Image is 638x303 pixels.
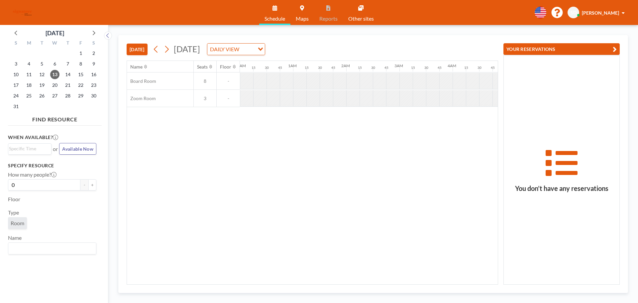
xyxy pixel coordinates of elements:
[8,163,96,169] h3: Specify resource
[207,44,265,55] div: Search for option
[318,66,322,70] div: 30
[503,43,620,55] button: YOUR RESERVATIONS
[174,44,200,54] span: [DATE]
[53,146,58,152] span: or
[63,70,72,79] span: Thursday, August 14, 2025
[127,95,156,101] span: Zoom Room
[63,80,72,90] span: Thursday, August 21, 2025
[127,44,148,55] button: [DATE]
[235,63,246,68] div: 12AM
[89,70,98,79] span: Saturday, August 16, 2025
[265,66,269,70] div: 30
[23,39,36,48] div: M
[76,70,85,79] span: Friday, August 15, 2025
[197,64,208,70] div: Seats
[217,95,240,101] span: -
[217,78,240,84] span: -
[384,66,388,70] div: 45
[130,64,143,70] div: Name
[265,16,285,21] span: Schedule
[59,143,96,155] button: Available Now
[24,59,34,69] span: Monday, August 4, 2025
[50,70,59,79] span: Wednesday, August 13, 2025
[37,80,47,90] span: Tuesday, August 19, 2025
[11,80,21,90] span: Sunday, August 17, 2025
[252,66,256,70] div: 15
[348,16,374,21] span: Other sites
[8,144,51,154] div: Search for option
[194,95,216,101] span: 3
[89,91,98,100] span: Saturday, August 30, 2025
[50,91,59,100] span: Wednesday, August 27, 2025
[464,66,468,70] div: 15
[76,80,85,90] span: Friday, August 22, 2025
[209,45,241,54] span: DAILY VIEW
[62,146,93,152] span: Available Now
[9,244,92,253] input: Search for option
[220,64,231,70] div: Floor
[74,39,87,48] div: F
[76,59,85,69] span: Friday, August 8, 2025
[10,39,23,48] div: S
[394,63,403,68] div: 3AM
[438,66,442,70] div: 45
[11,220,24,227] span: Room
[504,184,619,193] h3: You don’t have any reservations
[8,113,102,123] h4: FIND RESOURCE
[11,59,21,69] span: Sunday, August 3, 2025
[288,63,297,68] div: 1AM
[194,78,216,84] span: 8
[491,66,495,70] div: 45
[8,243,96,254] div: Search for option
[37,91,47,100] span: Tuesday, August 26, 2025
[448,63,456,68] div: 4AM
[371,66,375,70] div: 30
[88,179,96,191] button: +
[8,196,20,203] label: Floor
[358,66,362,70] div: 15
[24,70,34,79] span: Monday, August 11, 2025
[76,91,85,100] span: Friday, August 29, 2025
[478,66,481,70] div: 30
[24,91,34,100] span: Monday, August 25, 2025
[411,66,415,70] div: 15
[278,66,282,70] div: 45
[296,16,309,21] span: Maps
[11,70,21,79] span: Sunday, August 10, 2025
[319,16,338,21] span: Reports
[37,59,47,69] span: Tuesday, August 5, 2025
[36,39,49,48] div: T
[46,28,64,38] div: [DATE]
[80,179,88,191] button: -
[8,171,56,178] label: How many people?
[9,145,48,152] input: Search for option
[11,102,21,111] span: Sunday, August 31, 2025
[61,39,74,48] div: T
[49,39,61,48] div: W
[89,80,98,90] span: Saturday, August 23, 2025
[63,59,72,69] span: Thursday, August 7, 2025
[89,49,98,58] span: Saturday, August 2, 2025
[424,66,428,70] div: 30
[305,66,309,70] div: 15
[11,91,21,100] span: Sunday, August 24, 2025
[76,49,85,58] span: Friday, August 1, 2025
[241,45,254,54] input: Search for option
[89,59,98,69] span: Saturday, August 9, 2025
[24,80,34,90] span: Monday, August 18, 2025
[341,63,350,68] div: 2AM
[582,10,619,16] span: [PERSON_NAME]
[50,59,59,69] span: Wednesday, August 6, 2025
[11,6,34,19] img: organization-logo
[8,234,22,241] label: Name
[127,78,156,84] span: Board Room
[37,70,47,79] span: Tuesday, August 12, 2025
[571,10,577,16] span: SD
[8,209,19,216] label: Type
[50,80,59,90] span: Wednesday, August 20, 2025
[87,39,100,48] div: S
[331,66,335,70] div: 45
[63,91,72,100] span: Thursday, August 28, 2025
